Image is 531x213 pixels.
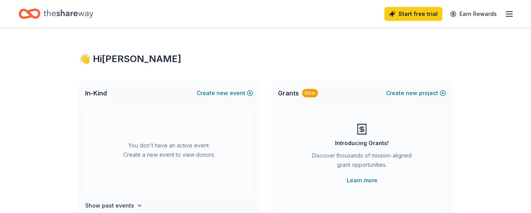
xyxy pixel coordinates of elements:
[79,53,452,65] div: 👋 Hi [PERSON_NAME]
[445,7,501,21] a: Earn Rewards
[347,176,377,185] a: Learn more
[386,88,446,98] button: Createnewproject
[406,88,417,98] span: new
[384,7,442,21] a: Start free trial
[302,89,318,97] div: New
[217,88,228,98] span: new
[85,88,107,98] span: In-Kind
[19,5,93,23] a: Home
[309,151,415,173] div: Discover thousands of mission-aligned grant opportunities.
[85,201,134,210] h4: Show past events
[197,88,253,98] button: Createnewevent
[335,139,389,148] div: Introducing Grants!
[85,201,143,210] button: Show past events
[85,106,253,195] div: You don't have an active event. Create a new event to view donors.
[278,88,299,98] span: Grants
